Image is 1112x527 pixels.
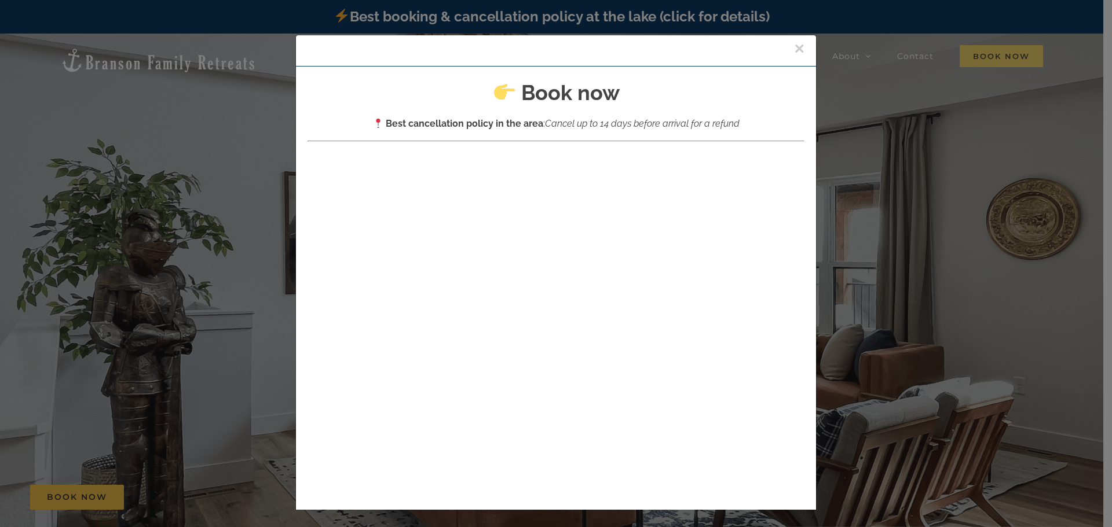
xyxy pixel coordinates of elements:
strong: Book now [521,80,620,105]
em: Cancel up to 14 days before arrival for a refund [545,118,740,129]
strong: Best cancellation policy in the area [386,118,543,129]
p: : [308,116,804,131]
img: 📍 [374,119,383,128]
img: 👉 [494,82,515,102]
button: Close [794,40,804,57]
